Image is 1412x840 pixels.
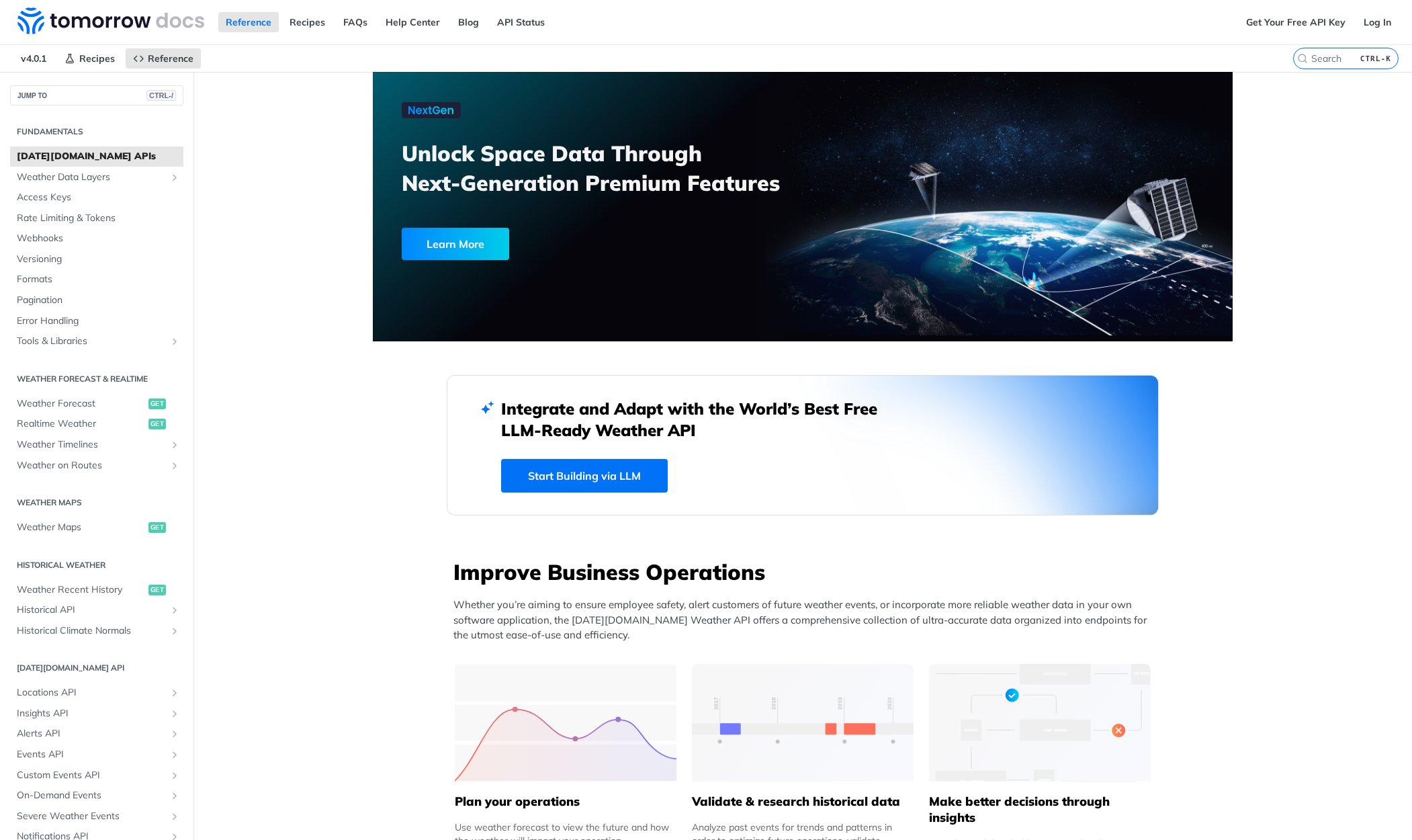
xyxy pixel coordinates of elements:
a: Webhooks [10,228,183,249]
a: Weather on RoutesShow subpages for Weather on Routes [10,456,183,476]
a: Weather Mapsget [10,517,183,538]
h2: Weather Maps [10,497,183,509]
span: Alerts API [17,727,166,741]
a: Rate Limiting & Tokens [10,208,183,228]
span: Recipes [79,52,115,65]
h5: Make better decisions through insights [929,794,1151,826]
button: Show subpages for Custom Events API [169,770,180,781]
a: Learn More [402,228,734,260]
span: On-Demand Events [17,789,166,802]
img: a22d113-group-496-32x.svg [929,664,1151,782]
span: Tools & Libraries [17,335,166,348]
span: Weather on Routes [17,459,166,472]
a: Weather TimelinesShow subpages for Weather Timelines [10,435,183,455]
div: Learn More [402,228,509,260]
a: On-Demand EventsShow subpages for On-Demand Events [10,786,183,806]
button: Show subpages for Severe Weather Events [169,811,180,822]
span: get [148,398,166,409]
a: Weather Recent Historyget [10,580,183,600]
a: Recipes [282,12,333,32]
span: Access Keys [17,191,180,204]
img: 39565e8-group-4962x.svg [455,664,676,782]
svg: Search [1297,53,1308,64]
span: Events API [17,748,166,761]
span: CTRL-/ [146,90,176,101]
span: Realtime Weather [17,417,145,431]
a: Get Your Free API Key [1239,12,1353,32]
span: get [148,419,166,429]
button: Show subpages for Tools & Libraries [169,336,180,347]
span: Weather Timelines [17,438,166,452]
p: Whether you’re aiming to ensure employee safety, alert customers of future weather events, or inc... [453,597,1159,643]
h2: Historical Weather [10,559,183,571]
a: Reference [126,48,201,69]
img: Tomorrow.io Weather API Docs [17,7,204,34]
a: Weather Data LayersShow subpages for Weather Data Layers [10,167,183,187]
a: Tools & LibrariesShow subpages for Tools & Libraries [10,331,183,351]
a: Weather Forecastget [10,394,183,414]
button: Show subpages for Alerts API [169,728,180,739]
span: get [148,585,166,595]
h3: Improve Business Operations [453,557,1159,587]
button: Show subpages for Historical API [169,605,180,616]
a: Custom Events APIShow subpages for Custom Events API [10,765,183,786]
span: Weather Recent History [17,583,145,597]
a: Historical Climate NormalsShow subpages for Historical Climate Normals [10,621,183,641]
a: Access Keys [10,187,183,208]
a: Formats [10,269,183,290]
span: [DATE][DOMAIN_NAME] APIs [17,150,180,163]
kbd: CTRL-K [1357,52,1395,65]
a: Events APIShow subpages for Events API [10,745,183,765]
a: Insights APIShow subpages for Insights API [10,704,183,724]
span: v4.0.1 [13,48,54,69]
button: Show subpages for Insights API [169,708,180,719]
span: Historical Climate Normals [17,624,166,638]
button: Show subpages for Historical Climate Normals [169,626,180,636]
button: Show subpages for Events API [169,749,180,760]
a: Help Center [378,12,447,32]
span: Locations API [17,686,166,700]
img: NextGen [402,102,461,118]
span: Severe Weather Events [17,810,166,823]
a: Realtime Weatherget [10,414,183,434]
span: Rate Limiting & Tokens [17,212,180,225]
span: Weather Forecast [17,397,145,411]
a: Recipes [57,48,122,69]
span: Custom Events API [17,769,166,782]
a: Blog [451,12,486,32]
a: Severe Weather EventsShow subpages for Severe Weather Events [10,806,183,827]
span: get [148,522,166,533]
span: Webhooks [17,232,180,245]
a: Log In [1356,12,1399,32]
span: Historical API [17,603,166,617]
span: Error Handling [17,314,180,328]
span: Weather Maps [17,521,145,534]
h2: Integrate and Adapt with the World’s Best Free LLM-Ready Weather API [501,398,897,441]
button: Show subpages for Locations API [169,687,180,698]
span: Pagination [17,294,180,307]
a: Versioning [10,249,183,269]
a: Start Building via LLM [501,459,668,493]
a: Alerts APIShow subpages for Alerts API [10,724,183,744]
h2: Weather Forecast & realtime [10,373,183,385]
a: Locations APIShow subpages for Locations API [10,683,183,703]
img: 13d7ca0-group-496-2.svg [692,664,914,782]
h5: Plan your operations [455,794,676,810]
button: Show subpages for Weather on Routes [169,460,180,471]
button: Show subpages for Weather Timelines [169,439,180,450]
h5: Validate & research historical data [692,794,914,810]
a: FAQs [336,12,375,32]
a: API Status [490,12,552,32]
h2: Fundamentals [10,126,183,138]
span: Reference [148,52,193,65]
span: Versioning [17,253,180,266]
span: Weather Data Layers [17,171,166,184]
a: Pagination [10,290,183,310]
a: Reference [218,12,279,32]
a: Historical APIShow subpages for Historical API [10,600,183,620]
button: Show subpages for Weather Data Layers [169,172,180,183]
a: [DATE][DOMAIN_NAME] APIs [10,146,183,167]
a: Error Handling [10,311,183,331]
h3: Unlock Space Data Through Next-Generation Premium Features [402,138,818,198]
h2: [DATE][DOMAIN_NAME] API [10,662,183,674]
